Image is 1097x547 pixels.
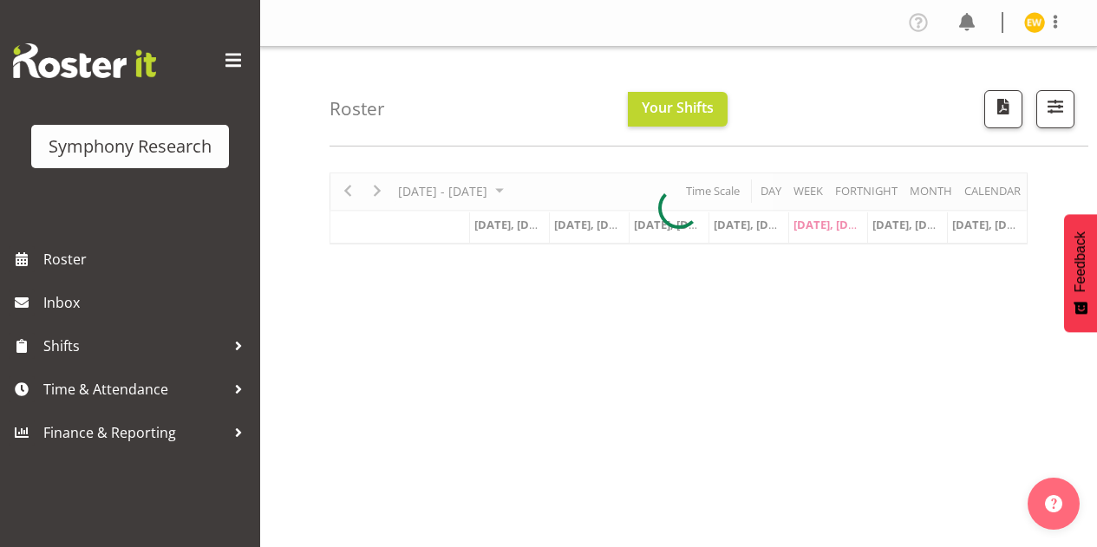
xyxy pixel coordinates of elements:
[330,99,385,119] h4: Roster
[43,246,251,272] span: Roster
[628,92,728,127] button: Your Shifts
[1024,12,1045,33] img: enrica-walsh11863.jpg
[43,333,225,359] span: Shifts
[1064,214,1097,332] button: Feedback - Show survey
[1045,495,1062,512] img: help-xxl-2.png
[984,90,1022,128] button: Download a PDF of the roster according to the set date range.
[642,98,714,117] span: Your Shifts
[49,133,212,160] div: Symphony Research
[43,420,225,446] span: Finance & Reporting
[43,290,251,316] span: Inbox
[13,43,156,78] img: Rosterit website logo
[1073,231,1088,292] span: Feedback
[43,376,225,402] span: Time & Attendance
[1036,90,1074,128] button: Filter Shifts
